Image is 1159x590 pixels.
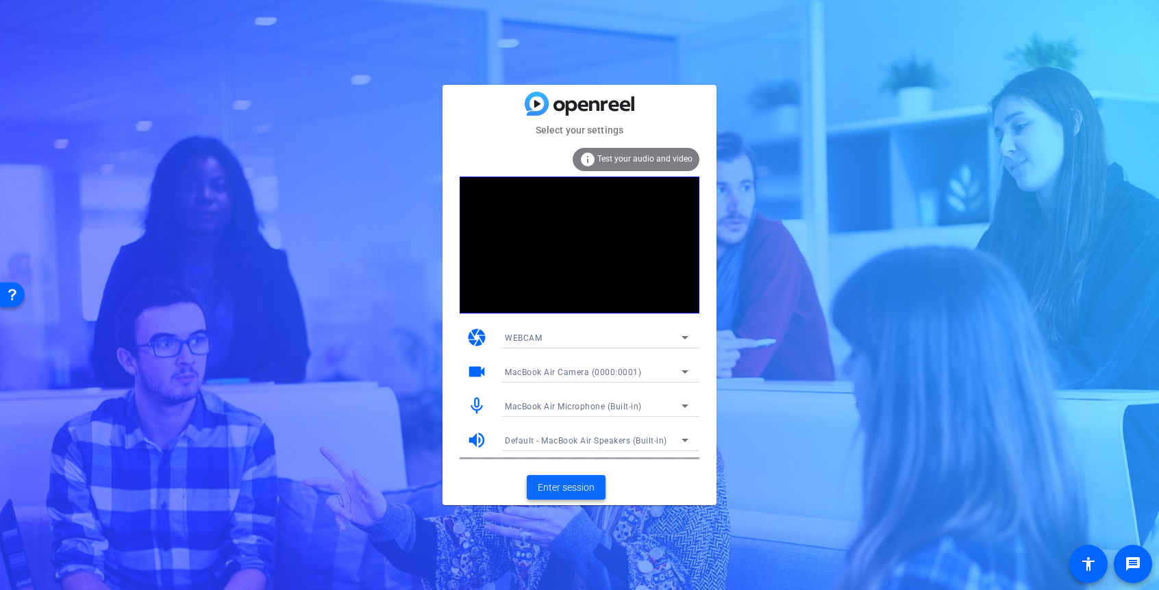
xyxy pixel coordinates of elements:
span: WEBCAM [505,333,542,343]
span: MacBook Air Camera (0000:0001) [505,368,641,377]
span: Test your audio and video [597,154,693,164]
span: MacBook Air Microphone (Built-in) [505,402,642,411]
img: blue-gradient.svg [525,92,634,116]
mat-icon: mic_none [466,396,487,416]
button: Enter session [527,475,606,500]
mat-icon: accessibility [1080,556,1097,572]
span: Enter session [538,480,595,495]
mat-card-subtitle: Select your settings [443,123,716,138]
span: Default - MacBook Air Speakers (Built-in) [505,436,667,446]
mat-icon: message [1125,556,1141,572]
mat-icon: camera [466,327,487,348]
mat-icon: info [579,151,596,168]
mat-icon: videocam [466,361,487,382]
mat-icon: volume_up [466,430,487,450]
